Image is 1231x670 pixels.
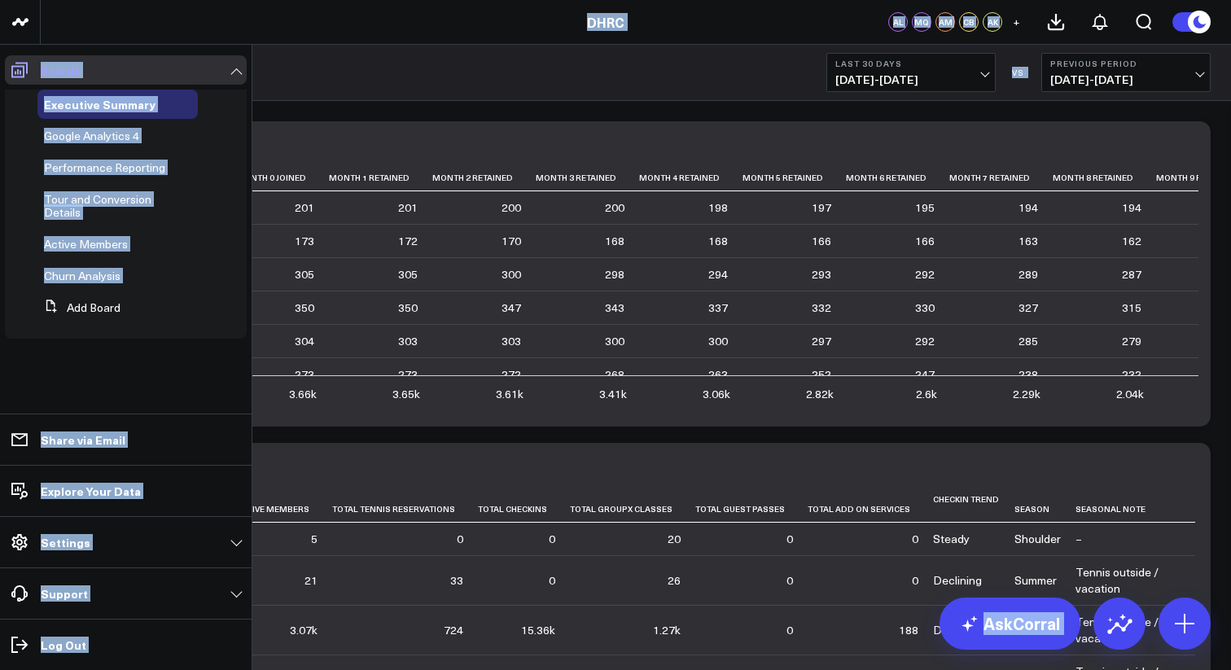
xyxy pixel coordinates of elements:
[1122,333,1141,349] div: 279
[41,484,141,497] p: Explore Your Data
[295,366,314,383] div: 273
[289,386,317,402] div: 3.66k
[1050,59,1202,68] b: Previous Period
[587,13,624,31] a: DHRC
[398,266,418,282] div: 305
[295,199,314,216] div: 201
[668,572,681,589] div: 26
[786,531,793,547] div: 0
[915,199,935,216] div: 195
[41,536,90,549] p: Settings
[708,266,728,282] div: 294
[916,386,937,402] div: 2.6k
[605,199,624,216] div: 200
[1116,386,1144,402] div: 2.04k
[432,164,536,191] th: Month 2 Retained
[708,333,728,349] div: 300
[933,572,982,589] div: Declining
[502,366,521,383] div: 272
[605,233,624,249] div: 168
[940,598,1080,650] a: AskCorral
[888,12,908,32] div: AL
[502,199,521,216] div: 200
[44,191,151,220] span: Tour and Conversion Details
[703,386,730,402] div: 3.06k
[570,486,695,523] th: Total Groupx Classes
[236,164,329,191] th: Month 0 Joined
[536,164,639,191] th: Month 3 Retained
[398,199,418,216] div: 201
[398,333,418,349] div: 303
[1050,73,1202,86] span: [DATE] - [DATE]
[786,622,793,638] div: 0
[521,622,555,638] div: 15.36k
[949,164,1053,191] th: Month 7 Retained
[653,622,681,638] div: 1.27k
[44,129,139,142] a: Google Analytics 4
[1075,564,1181,597] div: Tennis outside / vacation
[1014,486,1075,523] th: Season
[444,622,463,638] div: 724
[1006,12,1026,32] button: +
[915,233,935,249] div: 166
[295,300,314,316] div: 350
[5,630,247,659] a: Log Out
[846,164,949,191] th: Month 6 Retained
[1013,386,1040,402] div: 2.29k
[933,622,982,638] div: Declining
[1019,233,1038,249] div: 163
[959,12,979,32] div: CB
[295,333,314,349] div: 304
[933,486,1014,523] th: Checkin Trend
[295,233,314,249] div: 173
[496,386,524,402] div: 3.61k
[812,366,831,383] div: 252
[786,572,793,589] div: 0
[398,233,418,249] div: 172
[502,266,521,282] div: 300
[983,12,1002,32] div: AK
[933,531,970,547] div: Steady
[1053,164,1156,191] th: Month 8 Retained
[915,266,935,282] div: 292
[44,160,165,175] span: Performance Reporting
[835,73,987,86] span: [DATE] - [DATE]
[44,96,156,112] span: Executive Summary
[1122,300,1141,316] div: 315
[599,386,627,402] div: 3.41k
[812,266,831,282] div: 293
[392,386,420,402] div: 3.65k
[1019,333,1038,349] div: 285
[1075,531,1082,547] div: –
[502,300,521,316] div: 347
[935,12,955,32] div: AM
[743,164,846,191] th: Month 5 Retained
[1122,233,1141,249] div: 162
[915,333,935,349] div: 292
[41,63,81,77] p: Boards
[605,300,624,316] div: 343
[502,333,521,349] div: 303
[457,531,463,547] div: 0
[1075,486,1195,523] th: Seasonal Note
[398,300,418,316] div: 350
[915,366,935,383] div: 247
[639,164,743,191] th: Month 4 Retained
[912,12,931,32] div: MQ
[329,164,432,191] th: Month 1 Retained
[812,333,831,349] div: 297
[1019,199,1038,216] div: 194
[37,293,120,322] button: Add Board
[1041,53,1211,92] button: Previous Period[DATE]-[DATE]
[304,572,318,589] div: 21
[1019,366,1038,383] div: 238
[478,486,570,523] th: Total Checkins
[311,531,318,547] div: 5
[236,486,332,523] th: Active Members
[915,300,935,316] div: 330
[332,486,478,523] th: Total Tennis Reservations
[708,199,728,216] div: 198
[549,572,555,589] div: 0
[668,531,681,547] div: 20
[708,300,728,316] div: 337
